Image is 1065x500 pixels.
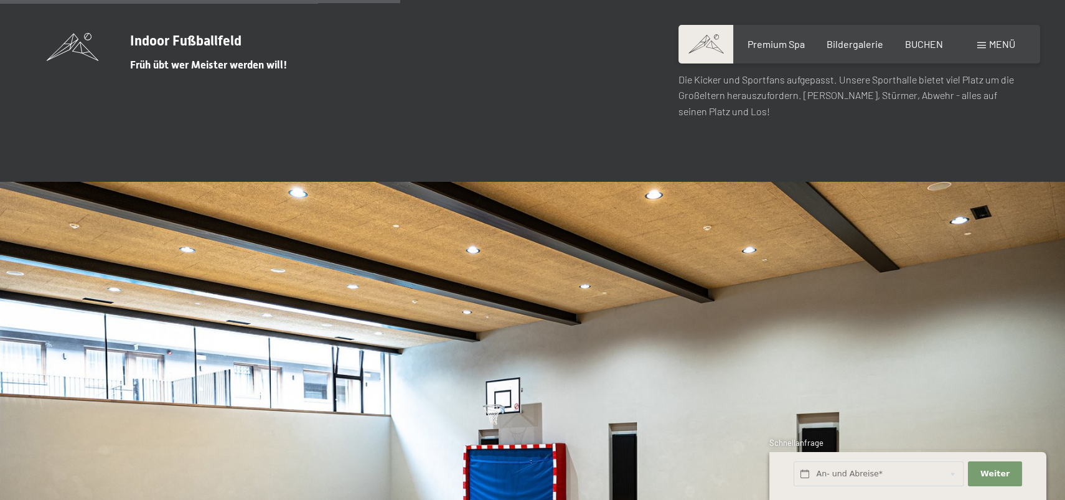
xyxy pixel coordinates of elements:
[130,33,242,49] span: Indoor Fußballfeld
[980,468,1010,479] span: Weiter
[130,59,288,71] span: Früh übt wer Meister werden will!
[747,38,804,50] a: Premium Spa
[769,438,823,448] span: Schnellanfrage
[989,38,1015,50] span: Menü
[968,461,1021,487] button: Weiter
[827,38,883,50] a: Bildergalerie
[905,38,943,50] a: BUCHEN
[678,72,1018,120] p: Die Kicker und Sportfans aufgepasst. Unsere Sporthalle bietet viel Platz um die Großeltern heraus...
